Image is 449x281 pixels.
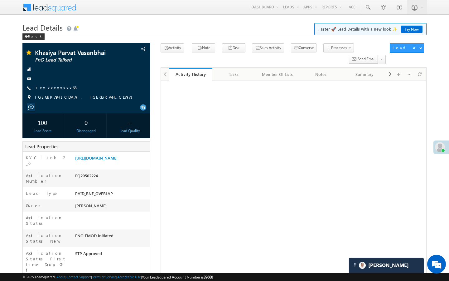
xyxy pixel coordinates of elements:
[192,43,215,52] button: Note
[343,68,387,81] a: Summary
[217,71,250,78] div: Tasks
[393,45,419,51] div: Lead Actions
[35,57,114,63] span: FnO Lead Talked
[318,26,422,32] span: Faster 🚀 Lead Details with a new look ✨
[359,262,366,269] img: Carter
[26,215,69,226] label: Application Status
[92,275,116,279] a: Terms of Service
[26,155,69,166] label: KYC link 2_0
[222,43,245,52] button: Task
[204,275,213,279] span: 39660
[368,262,409,268] span: Carter
[261,71,294,78] div: Member Of Lists
[256,68,300,81] a: Member Of Lists
[252,43,284,52] button: Sales Activity
[111,116,148,128] div: --
[401,26,422,33] a: Try Now
[74,173,150,181] div: EQ29502224
[169,68,213,81] a: Activity History
[35,49,114,56] span: Khasiya Parvat Vasanbhai
[174,71,208,77] div: Activity History
[291,43,316,52] button: Converse
[358,56,375,62] span: Send Email
[22,33,48,38] a: Back
[349,258,424,273] div: carter-dragCarter[PERSON_NAME]
[353,262,358,267] img: carter-drag
[26,203,41,208] label: Owner
[26,190,58,196] label: Lead Type
[22,22,63,32] span: Lead Details
[117,275,141,279] a: Acceptable Use
[390,43,424,53] button: Lead Actions
[35,85,78,90] a: +xx-xxxxxxxx68
[22,274,213,280] span: © 2025 LeadSquared | | | | |
[74,233,150,241] div: FNO EMOD Initiated
[56,275,65,279] a: About
[304,71,337,78] div: Notes
[349,55,378,64] button: Send Email
[68,116,105,128] div: 0
[212,68,256,81] a: Tasks
[323,43,354,52] button: Processes
[111,128,148,134] div: Lead Quality
[299,68,343,81] a: Notes
[35,94,135,101] span: [GEOGRAPHIC_DATA], [GEOGRAPHIC_DATA]
[75,155,118,160] a: [URL][DOMAIN_NAME]
[74,250,150,259] div: STP Approved
[24,128,61,134] div: Lead Score
[24,116,61,128] div: 100
[161,43,184,52] button: Activity
[26,173,69,184] label: Application Number
[142,275,213,279] span: Your Leadsquared Account Number is
[75,203,107,208] span: [PERSON_NAME]
[26,233,69,244] label: Application Status New
[348,71,381,78] div: Summary
[331,45,347,50] span: Processes
[25,143,58,150] span: Lead Properties
[22,33,45,40] div: Back
[66,275,91,279] a: Contact Support
[68,128,105,134] div: Disengaged
[26,250,69,273] label: Application Status First time Drop Off
[74,190,150,199] div: PAID_RNE_OVERLAP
